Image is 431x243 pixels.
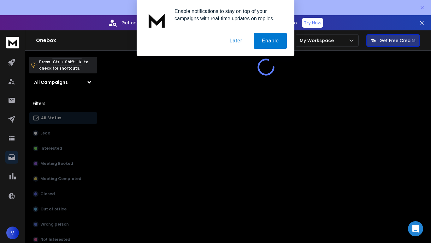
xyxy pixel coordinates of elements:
div: Enable notifications to stay on top of your campaigns with real-time updates on replies. [169,8,287,22]
div: Open Intercom Messenger [408,221,423,236]
button: Later [221,33,250,49]
button: All Campaigns [29,76,97,89]
h3: Filters [29,99,97,108]
h1: All Campaigns [34,79,68,85]
img: notification icon [144,8,169,33]
button: V [6,227,19,239]
button: Enable [254,33,287,49]
p: Press to check for shortcuts. [39,59,88,72]
span: Ctrl + Shift + k [52,58,82,65]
